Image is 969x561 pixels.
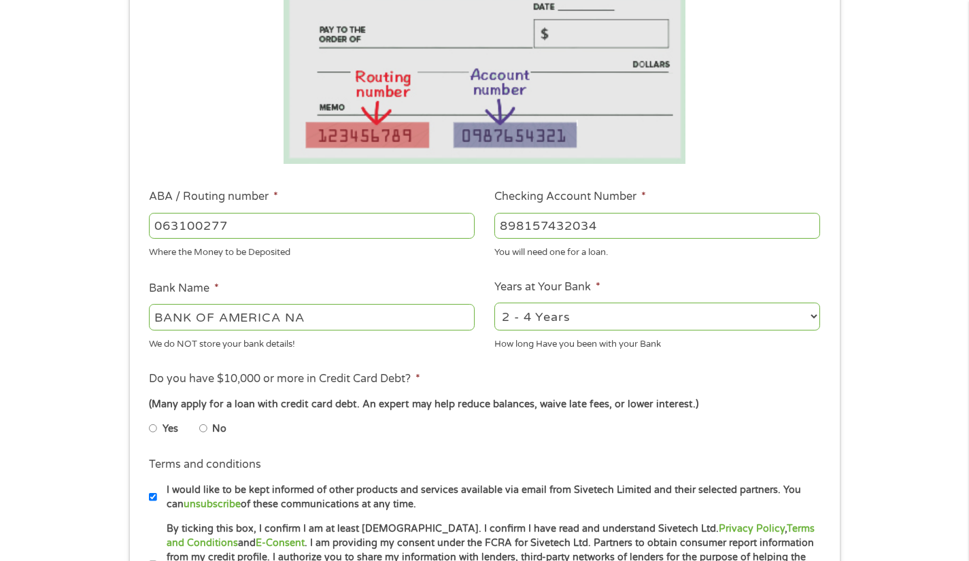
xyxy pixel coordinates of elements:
label: I would like to be kept informed of other products and services available via email from Sivetech... [157,483,824,512]
a: Terms and Conditions [167,523,815,549]
label: No [212,422,226,437]
label: Do you have $10,000 or more in Credit Card Debt? [149,372,420,386]
a: Privacy Policy [719,523,785,534]
div: Where the Money to be Deposited [149,241,475,260]
input: 345634636 [494,213,820,239]
label: Checking Account Number [494,190,646,204]
a: unsubscribe [184,498,241,510]
a: E-Consent [256,537,305,549]
label: Years at Your Bank [494,280,600,294]
label: Bank Name [149,282,219,296]
label: ABA / Routing number [149,190,278,204]
input: 263177916 [149,213,475,239]
div: You will need one for a loan. [494,241,820,260]
label: Yes [163,422,178,437]
div: (Many apply for a loan with credit card debt. An expert may help reduce balances, waive late fees... [149,397,819,412]
div: How long Have you been with your Bank [494,333,820,351]
label: Terms and conditions [149,458,261,472]
div: We do NOT store your bank details! [149,333,475,351]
